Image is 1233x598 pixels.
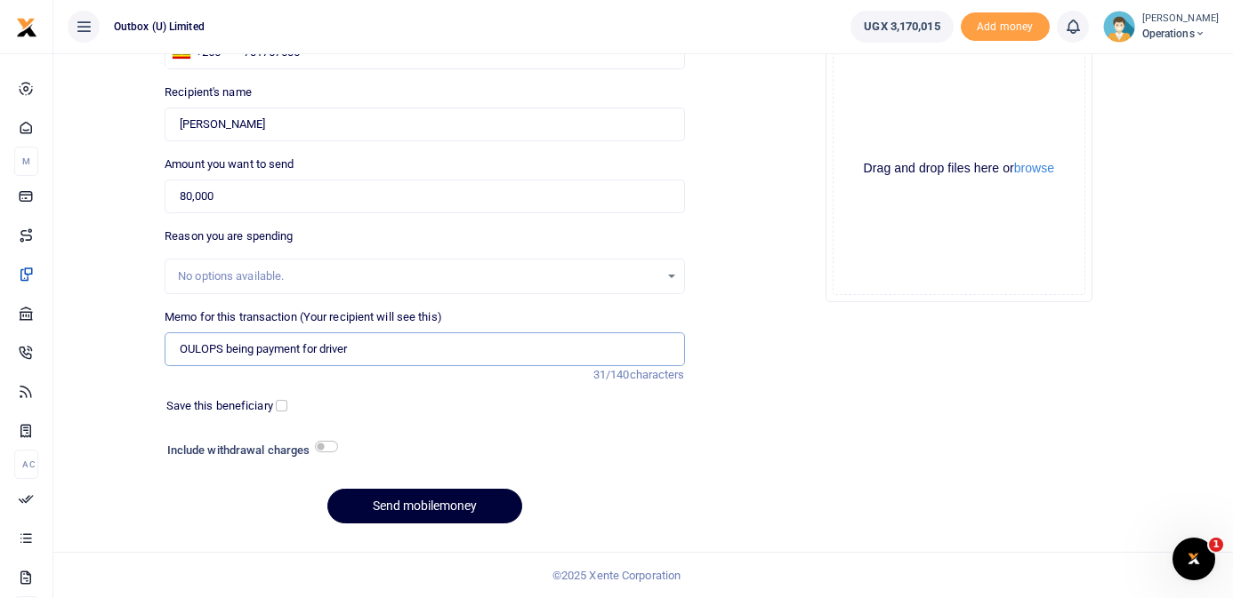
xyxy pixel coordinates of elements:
button: browse [1014,162,1054,174]
span: UGX 3,170,015 [864,18,939,36]
li: M [14,147,38,176]
li: Toup your wallet [961,12,1050,42]
h6: Include withdrawal charges [167,443,330,458]
div: File Uploader [826,36,1092,302]
span: 1 [1209,538,1223,552]
img: profile-user [1103,11,1135,43]
label: Memo for this transaction (Your recipient will see this) [165,308,442,326]
a: Add money [961,19,1050,32]
div: Drag and drop files here or [834,160,1084,177]
li: Wallet ballance [843,11,960,43]
iframe: Intercom live chat [1173,538,1215,580]
input: Loading name... [165,108,684,141]
div: No options available. [178,267,658,285]
label: Recipient's name [165,84,252,101]
input: UGX [165,179,684,213]
li: Ac [14,450,38,479]
label: Reason you are spending [165,227,293,245]
span: Add money [961,12,1050,42]
a: UGX 3,170,015 [850,11,953,43]
input: Enter extra information [165,332,684,366]
label: Save this beneficiary [166,397,273,415]
small: [PERSON_NAME] [1142,12,1219,27]
span: Operations [1142,26,1219,42]
span: 31/140 [593,368,630,381]
a: logo-small logo-large logo-large [16,20,37,33]
button: Send mobilemoney [327,489,522,523]
span: characters [630,368,685,381]
a: profile-user [PERSON_NAME] Operations [1103,11,1219,43]
img: logo-small [16,17,37,38]
label: Amount you want to send [165,155,294,173]
span: Outbox (U) Limited [107,19,212,35]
